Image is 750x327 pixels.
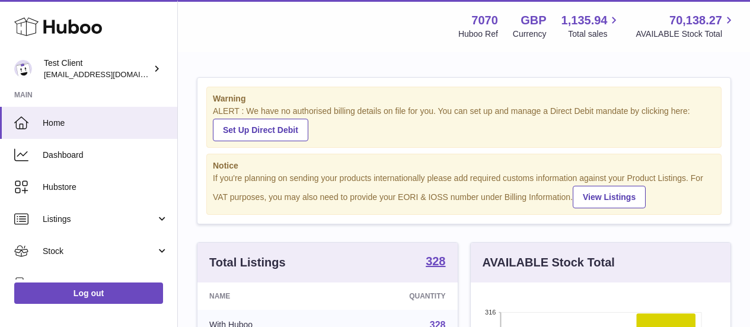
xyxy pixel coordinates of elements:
[209,255,286,271] h3: Total Listings
[458,28,498,40] div: Huboo Ref
[14,282,163,304] a: Log out
[197,282,337,310] th: Name
[43,214,156,225] span: Listings
[426,255,445,269] a: 328
[636,12,736,40] a: 70,138.27 AVAILABLE Stock Total
[426,255,445,267] strong: 328
[521,12,546,28] strong: GBP
[213,119,308,141] a: Set Up Direct Debit
[213,173,715,208] div: If you're planning on sending your products internationally please add required customs informati...
[43,182,168,193] span: Hubstore
[43,150,168,161] span: Dashboard
[43,278,156,289] span: Sales
[14,60,32,78] img: internalAdmin-7070@internal.huboo.com
[573,186,646,208] a: View Listings
[513,28,547,40] div: Currency
[213,160,715,172] strong: Notice
[44,58,151,80] div: Test Client
[561,12,608,28] span: 1,135.94
[213,93,715,104] strong: Warning
[483,255,615,271] h3: AVAILABLE Stock Total
[485,309,496,316] text: 316
[568,28,621,40] span: Total sales
[471,12,498,28] strong: 7070
[213,106,715,141] div: ALERT : We have no authorised billing details on file for you. You can set up and manage a Direct...
[669,12,722,28] span: 70,138.27
[337,282,457,310] th: Quantity
[43,246,156,257] span: Stock
[636,28,736,40] span: AVAILABLE Stock Total
[561,12,621,40] a: 1,135.94 Total sales
[43,118,168,129] span: Home
[44,69,174,79] span: [EMAIL_ADDRESS][DOMAIN_NAME]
